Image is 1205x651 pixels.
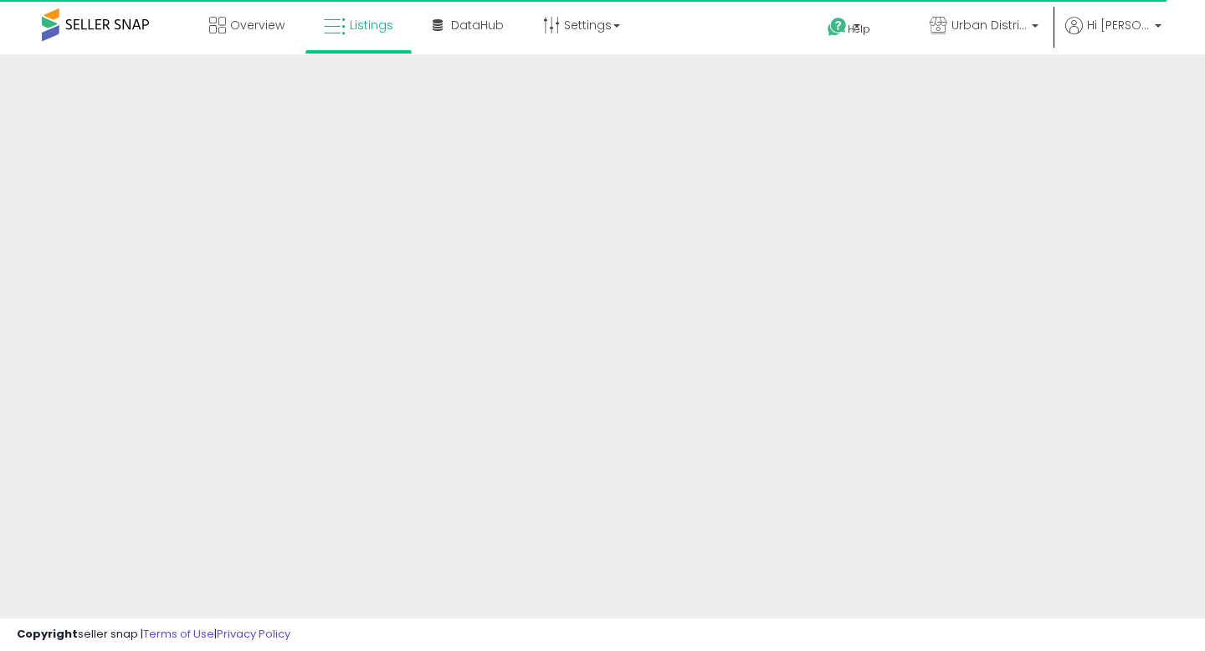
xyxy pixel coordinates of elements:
[17,627,290,643] div: seller snap | |
[451,17,504,33] span: DataHub
[230,17,285,33] span: Overview
[951,17,1027,33] span: Urban Distribution Group
[143,626,214,642] a: Terms of Use
[17,626,78,642] strong: Copyright
[350,17,393,33] span: Listings
[1087,17,1150,33] span: Hi [PERSON_NAME]
[848,22,870,36] span: Help
[827,17,848,38] i: Get Help
[814,4,903,54] a: Help
[217,626,290,642] a: Privacy Policy
[1065,17,1161,54] a: Hi [PERSON_NAME]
